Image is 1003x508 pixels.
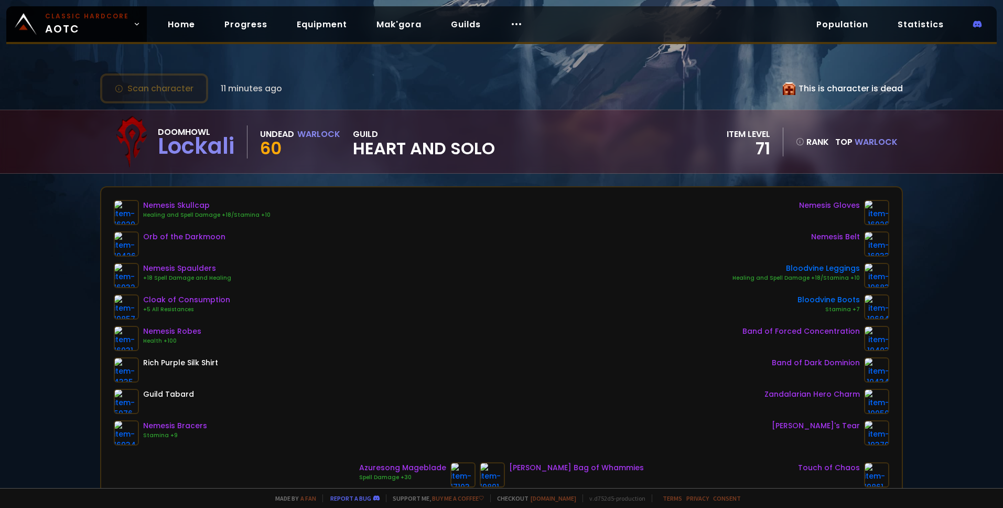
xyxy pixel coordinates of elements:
[443,14,489,35] a: Guilds
[797,294,860,305] div: Bloodvine Boots
[45,12,129,37] span: AOTC
[864,263,889,288] img: item-19683
[114,357,139,383] img: item-4335
[742,326,860,337] div: Band of Forced Concentration
[509,462,644,473] div: [PERSON_NAME] Bag of Whammies
[143,263,231,274] div: Nemesis Spaulders
[143,274,231,282] div: +18 Spell Damage and Healing
[269,494,316,502] span: Made by
[300,494,316,502] a: a fan
[432,494,484,502] a: Buy me a coffee
[864,462,889,488] img: item-19861
[727,141,770,156] div: 71
[114,326,139,351] img: item-16931
[864,231,889,257] img: item-16933
[663,494,682,502] a: Terms
[143,211,271,219] div: Healing and Spell Damage +18/Stamina +10
[450,462,476,488] img: item-17103
[783,82,903,95] div: This is character is dead
[288,14,355,35] a: Equipment
[114,294,139,320] img: item-19857
[713,494,741,502] a: Consent
[889,14,952,35] a: Statistics
[114,420,139,446] img: item-16934
[353,128,495,156] div: guild
[480,462,505,488] img: item-19891
[143,294,230,305] div: Cloak of Consumption
[531,494,576,502] a: [DOMAIN_NAME]
[143,305,230,314] div: +5 All Resistances
[143,357,218,368] div: Rich Purple Silk Shirt
[359,462,446,473] div: Azuresong Mageblade
[216,14,276,35] a: Progress
[260,128,294,141] div: Undead
[796,135,829,149] div: rank
[359,473,446,482] div: Spell Damage +30
[143,337,201,345] div: Health +100
[864,357,889,383] img: item-19434
[772,420,860,431] div: [PERSON_NAME]'s Tear
[864,294,889,320] img: item-19684
[260,136,282,160] span: 60
[159,14,203,35] a: Home
[330,494,371,502] a: Report a bug
[732,263,860,274] div: Bloodvine Leggings
[114,200,139,225] img: item-16929
[764,389,860,400] div: Zandalarian Hero Charm
[798,462,860,473] div: Touch of Chaos
[45,12,129,21] small: Classic Hardcore
[727,128,770,141] div: item level
[490,494,576,502] span: Checkout
[864,326,889,351] img: item-19403
[808,14,877,35] a: Population
[158,125,234,139] div: Doomhowl
[114,389,139,414] img: item-5976
[158,139,234,154] div: Lockali
[799,200,860,211] div: Nemesis Gloves
[297,128,340,141] div: Warlock
[143,431,207,440] div: Stamina +9
[143,420,207,431] div: Nemesis Bracers
[811,231,860,242] div: Nemesis Belt
[143,326,201,337] div: Nemesis Robes
[114,231,139,257] img: item-19426
[100,73,208,103] button: Scan character
[143,200,271,211] div: Nemesis Skullcap
[6,6,147,42] a: Classic HardcoreAOTC
[583,494,645,502] span: v. d752d5 - production
[864,200,889,225] img: item-16928
[143,389,194,400] div: Guild Tabard
[797,305,860,314] div: Stamina +7
[864,420,889,446] img: item-19379
[864,389,889,414] img: item-19950
[353,141,495,156] span: Heart and Solo
[732,274,860,282] div: Healing and Spell Damage +18/Stamina +10
[386,494,484,502] span: Support me,
[221,82,282,95] span: 11 minutes ago
[772,357,860,368] div: Band of Dark Dominion
[835,135,898,149] div: Top
[368,14,430,35] a: Mak'gora
[114,263,139,288] img: item-16932
[143,231,225,242] div: Orb of the Darkmoon
[686,494,709,502] a: Privacy
[855,136,898,148] span: Warlock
